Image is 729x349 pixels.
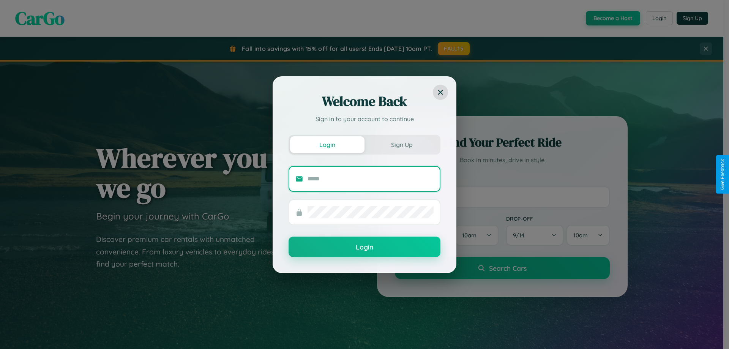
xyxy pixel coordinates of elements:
[290,136,364,153] button: Login
[720,159,725,190] div: Give Feedback
[289,237,440,257] button: Login
[364,136,439,153] button: Sign Up
[289,92,440,111] h2: Welcome Back
[289,114,440,123] p: Sign in to your account to continue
